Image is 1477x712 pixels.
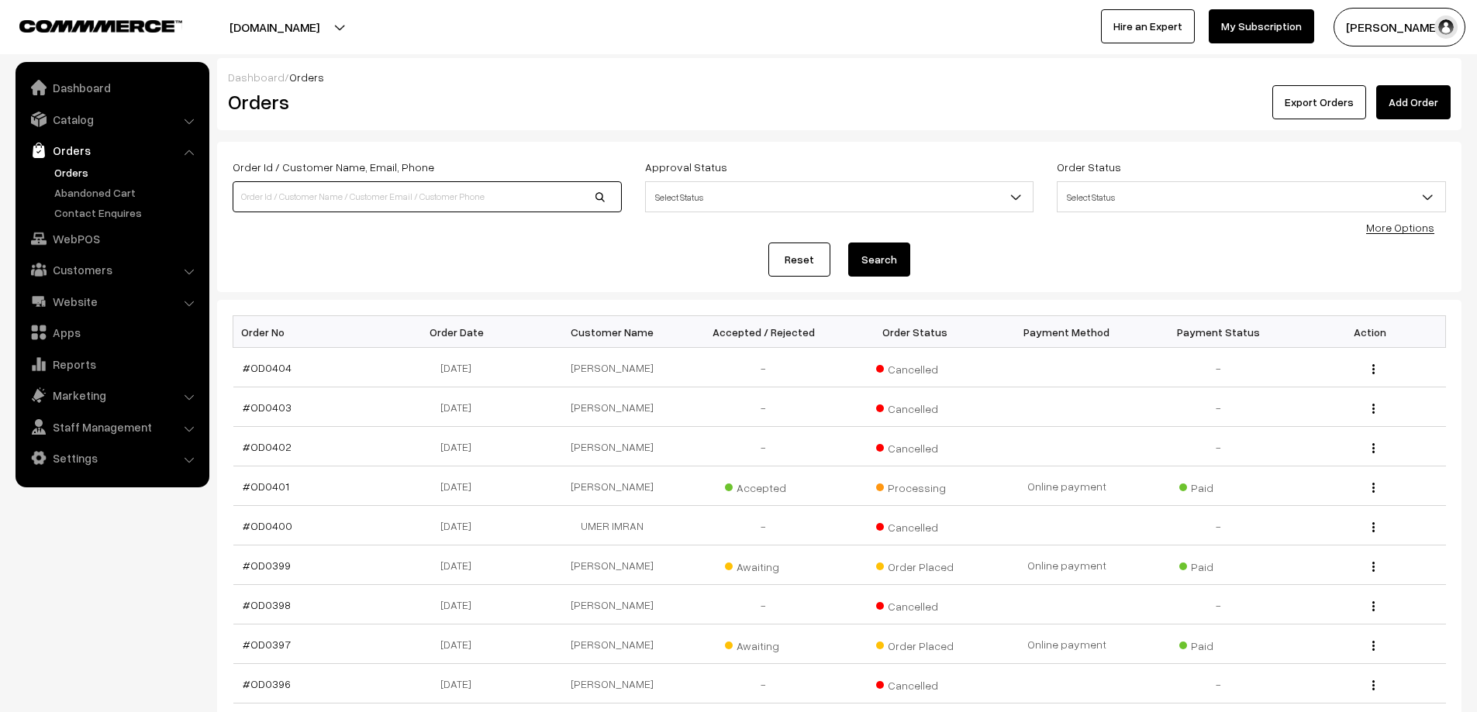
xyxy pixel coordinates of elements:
[537,316,688,348] th: Customer Name
[19,444,204,472] a: Settings
[537,427,688,466] td: [PERSON_NAME]
[228,90,620,114] h2: Orders
[876,397,954,417] span: Cancelled
[876,515,954,535] span: Cancelled
[768,242,830,277] a: Reset
[19,350,204,378] a: Reports
[243,638,291,651] a: #OD0397
[19,15,155,34] a: COMMMERCE
[385,664,537,703] td: [DATE]
[19,225,204,253] a: WebPOS
[243,361,292,374] a: #OD0404
[688,316,840,348] th: Accepted / Rejected
[228,71,285,84] a: Dashboard
[50,164,204,181] a: Orders
[289,71,324,84] span: Orders
[385,506,537,545] td: [DATE]
[1334,8,1465,46] button: [PERSON_NAME] D
[537,585,688,624] td: [PERSON_NAME]
[243,480,289,493] a: #OD0401
[688,585,840,624] td: -
[1179,476,1257,496] span: Paid
[688,348,840,387] td: -
[1143,664,1295,703] td: -
[688,427,840,466] td: -
[385,545,537,585] td: [DATE]
[243,519,292,532] a: #OD0400
[1366,221,1434,234] a: More Options
[19,256,204,284] a: Customers
[1372,522,1375,532] img: Menu
[840,316,992,348] th: Order Status
[385,348,537,387] td: [DATE]
[385,387,537,427] td: [DATE]
[537,506,688,545] td: UMER IMRAN
[19,381,204,409] a: Marketing
[19,20,182,32] img: COMMMERCE
[1143,387,1295,427] td: -
[537,466,688,506] td: [PERSON_NAME]
[1376,85,1451,119] a: Add Order
[233,316,385,348] th: Order No
[876,634,954,654] span: Order Placed
[876,594,954,614] span: Cancelled
[385,585,537,624] td: [DATE]
[228,69,1451,85] div: /
[385,316,537,348] th: Order Date
[645,181,1034,212] span: Select Status
[243,559,291,572] a: #OD0399
[537,348,688,387] td: [PERSON_NAME]
[243,440,292,453] a: #OD0402
[1058,184,1445,211] span: Select Status
[688,387,840,427] td: -
[233,159,434,175] label: Order Id / Customer Name, Email, Phone
[1179,634,1257,654] span: Paid
[1143,348,1295,387] td: -
[645,159,727,175] label: Approval Status
[725,555,802,575] span: Awaiting
[1372,680,1375,690] img: Menu
[19,136,204,164] a: Orders
[1372,562,1375,572] img: Menu
[1143,585,1295,624] td: -
[1101,9,1195,43] a: Hire an Expert
[876,476,954,496] span: Processing
[243,677,291,690] a: #OD0396
[1143,316,1295,348] th: Payment Status
[991,624,1143,664] td: Online payment
[1057,159,1121,175] label: Order Status
[848,242,910,277] button: Search
[991,316,1143,348] th: Payment Method
[1372,364,1375,374] img: Menu
[19,413,204,441] a: Staff Management
[50,205,204,221] a: Contact Enquires
[385,427,537,466] td: [DATE]
[876,436,954,456] span: Cancelled
[385,624,537,664] td: [DATE]
[991,545,1143,585] td: Online payment
[876,357,954,377] span: Cancelled
[991,466,1143,506] td: Online payment
[537,545,688,585] td: [PERSON_NAME]
[646,184,1034,211] span: Select Status
[243,401,292,414] a: #OD0403
[537,664,688,703] td: [PERSON_NAME]
[1294,316,1446,348] th: Action
[233,181,622,212] input: Order Id / Customer Name / Customer Email / Customer Phone
[19,318,204,346] a: Apps
[243,598,291,611] a: #OD0398
[1372,641,1375,651] img: Menu
[688,506,840,545] td: -
[1057,181,1446,212] span: Select Status
[50,184,204,201] a: Abandoned Cart
[537,624,688,664] td: [PERSON_NAME]
[725,476,802,496] span: Accepted
[1143,506,1295,545] td: -
[175,8,374,46] button: [DOMAIN_NAME]
[1372,443,1375,453] img: Menu
[688,664,840,703] td: -
[1372,483,1375,493] img: Menu
[537,387,688,427] td: [PERSON_NAME]
[19,105,204,133] a: Catalog
[385,466,537,506] td: [DATE]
